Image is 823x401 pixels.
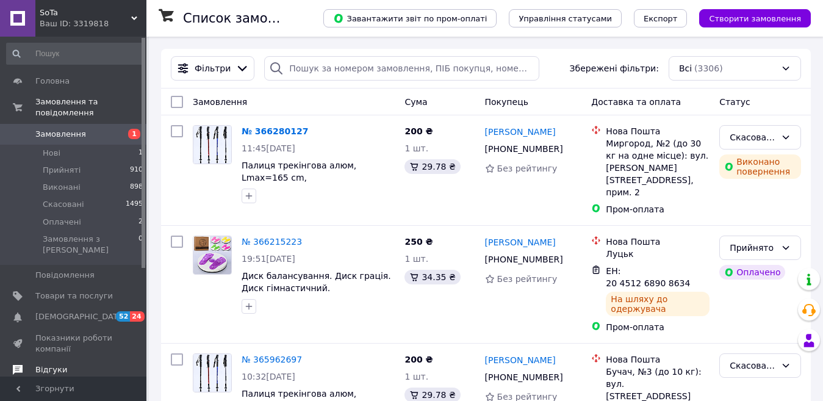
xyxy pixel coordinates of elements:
[606,203,710,215] div: Пром-оплата
[130,165,143,176] span: 910
[719,97,750,107] span: Статус
[679,62,692,74] span: Всі
[644,14,678,23] span: Експорт
[43,217,81,228] span: Оплачені
[404,355,433,364] span: 200 ₴
[485,236,556,248] a: [PERSON_NAME]
[606,292,710,316] div: На шляху до одержувача
[193,236,231,274] img: Фото товару
[709,14,801,23] span: Створити замовлення
[35,364,67,375] span: Відгуки
[570,62,659,74] span: Збережені фільтри:
[333,13,487,24] span: Завантажити звіт по пром-оплаті
[606,248,710,260] div: Луцьк
[6,43,144,65] input: Пошук
[606,125,710,137] div: Нова Пошта
[404,97,427,107] span: Cума
[694,63,723,73] span: (3306)
[404,372,428,381] span: 1 шт.
[483,251,566,268] div: [PHONE_NUMBER]
[35,291,113,302] span: Товари та послуги
[138,217,143,228] span: 2
[43,234,138,256] span: Замовлення з [PERSON_NAME]
[183,11,307,26] h1: Список замовлень
[485,97,528,107] span: Покупець
[242,237,302,247] a: № 366215223
[193,126,231,164] img: Фото товару
[40,18,146,29] div: Ваш ID: 3319818
[43,165,81,176] span: Прийняті
[43,199,84,210] span: Скасовані
[404,237,433,247] span: 250 ₴
[606,321,710,333] div: Пром-оплата
[404,254,428,264] span: 1 шт.
[699,9,811,27] button: Створити замовлення
[43,182,81,193] span: Виконані
[193,97,247,107] span: Замовлення
[404,159,460,174] div: 29.78 ₴
[242,271,391,293] a: Диск балансування. Диск грація. Диск гімнастичний.
[264,56,539,81] input: Пошук за номером замовлення, ПІБ покупця, номером телефону, Email, номером накладної
[193,236,232,275] a: Фото товару
[242,161,356,182] a: Палиця трекінгова алюм, Lmax=165 cm,
[35,129,86,140] span: Замовлення
[35,311,126,322] span: [DEMOGRAPHIC_DATA]
[35,96,146,118] span: Замовлення та повідомлення
[130,182,143,193] span: 898
[35,333,113,355] span: Показники роботи компанії
[634,9,688,27] button: Експорт
[485,126,556,138] a: [PERSON_NAME]
[193,125,232,164] a: Фото товару
[35,270,95,281] span: Повідомлення
[606,236,710,248] div: Нова Пошта
[509,9,622,27] button: Управління статусами
[323,9,497,27] button: Завантажити звіт по пром-оплаті
[485,354,556,366] a: [PERSON_NAME]
[606,137,710,198] div: Миргород, №2 (до 30 кг на одне місце): вул. [PERSON_NAME][STREET_ADDRESS], прим. 2
[483,140,566,157] div: [PHONE_NUMBER]
[130,311,144,322] span: 24
[687,13,811,23] a: Створити замовлення
[128,129,140,139] span: 1
[193,354,231,392] img: Фото товару
[519,14,612,23] span: Управління статусами
[138,234,143,256] span: 0
[404,270,460,284] div: 34.35 ₴
[497,274,558,284] span: Без рейтингу
[242,143,295,153] span: 11:45[DATE]
[195,62,231,74] span: Фільтри
[116,311,130,322] span: 52
[719,154,801,179] div: Виконано повернення
[193,353,232,392] a: Фото товару
[591,97,681,107] span: Доставка та оплата
[242,254,295,264] span: 19:51[DATE]
[606,266,690,288] span: ЕН: 20 4512 6890 8634
[242,126,308,136] a: № 366280127
[40,7,131,18] span: SoTa
[497,164,558,173] span: Без рейтингу
[730,241,776,255] div: Прийнято
[730,131,776,144] div: Скасовано
[242,372,295,381] span: 10:32[DATE]
[138,148,143,159] span: 1
[483,369,566,386] div: [PHONE_NUMBER]
[719,265,785,280] div: Оплачено
[404,126,433,136] span: 200 ₴
[43,148,60,159] span: Нові
[730,359,776,372] div: Скасовано
[126,199,143,210] span: 1495
[242,355,302,364] a: № 365962697
[404,143,428,153] span: 1 шт.
[606,353,710,366] div: Нова Пошта
[35,76,70,87] span: Головна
